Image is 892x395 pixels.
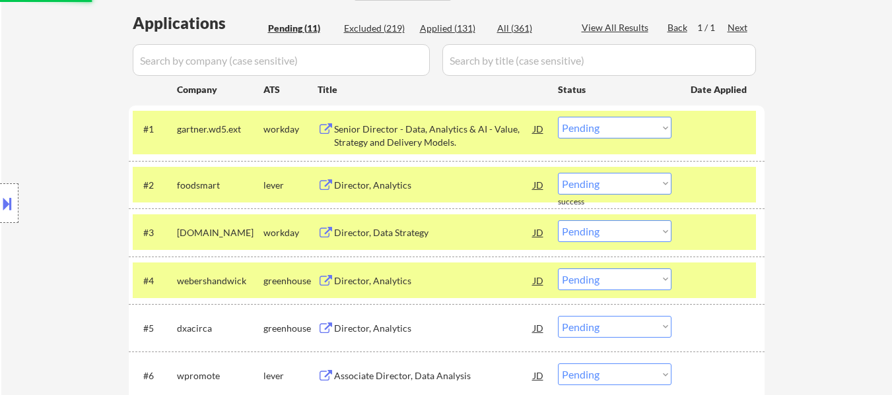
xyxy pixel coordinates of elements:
div: Applications [133,15,263,31]
div: JD [532,268,545,292]
div: Director, Analytics [334,274,533,288]
div: Title [318,83,545,96]
div: JD [532,363,545,387]
div: Back [668,21,689,34]
div: Excluded (219) [344,22,410,35]
div: #5 [143,322,166,335]
div: success [558,197,611,208]
div: Senior Director - Data, Analytics & AI - Value, Strategy and Delivery Models. [334,123,533,148]
div: greenhouse [263,322,318,335]
div: Associate Director, Data Analysis [334,369,533,382]
div: greenhouse [263,274,318,288]
div: JD [532,173,545,197]
div: dxacirca [177,322,263,335]
div: #6 [143,369,166,382]
div: JD [532,316,545,340]
div: Director, Data Strategy [334,226,533,239]
input: Search by title (case sensitive) [442,44,756,76]
div: View All Results [582,21,652,34]
div: Director, Analytics [334,322,533,335]
div: workday [263,123,318,136]
div: JD [532,117,545,140]
div: lever [263,369,318,382]
div: All (361) [497,22,563,35]
input: Search by company (case sensitive) [133,44,430,76]
div: ATS [263,83,318,96]
div: Applied (131) [420,22,486,35]
div: 1 / 1 [697,21,728,34]
div: Date Applied [691,83,749,96]
div: Pending (11) [268,22,334,35]
div: JD [532,220,545,244]
div: wpromote [177,369,263,382]
div: Director, Analytics [334,179,533,192]
div: Status [558,77,671,101]
div: Next [728,21,749,34]
div: lever [263,179,318,192]
div: workday [263,226,318,239]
